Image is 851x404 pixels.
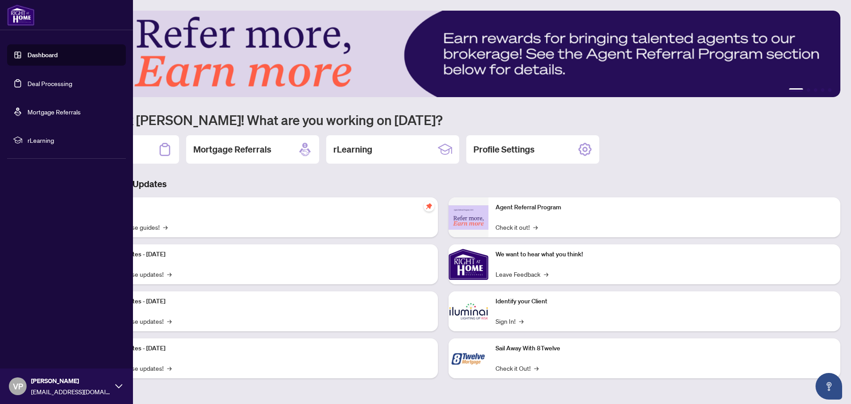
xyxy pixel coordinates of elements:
p: Self-Help [93,203,431,212]
img: Slide 0 [46,11,840,97]
h2: rLearning [333,143,372,156]
img: We want to hear what you think! [449,244,488,284]
a: Leave Feedback→ [496,269,548,279]
span: [EMAIL_ADDRESS][DOMAIN_NAME] [31,387,111,396]
button: 2 [807,88,810,92]
img: Identify your Client [449,291,488,331]
button: 4 [821,88,824,92]
button: Open asap [816,373,842,400]
span: [PERSON_NAME] [31,376,111,386]
span: → [167,316,172,326]
a: Check it out!→ [496,222,538,232]
img: logo [7,4,35,26]
p: Agent Referral Program [496,203,833,212]
a: Dashboard [27,51,58,59]
p: Identify your Client [496,297,833,306]
p: We want to hear what you think! [496,250,833,259]
h2: Profile Settings [473,143,535,156]
span: → [544,269,548,279]
span: → [167,363,172,373]
span: → [534,363,539,373]
h3: Brokerage & Industry Updates [46,178,840,190]
a: Check it Out!→ [496,363,539,373]
img: Sail Away With 8Twelve [449,338,488,378]
p: Platform Updates - [DATE] [93,297,431,306]
h1: Welcome back [PERSON_NAME]! What are you working on [DATE]? [46,111,840,128]
span: → [167,269,172,279]
span: pushpin [424,201,434,212]
p: Sail Away With 8Twelve [496,344,833,353]
p: Platform Updates - [DATE] [93,344,431,353]
button: 1 [789,88,803,92]
a: Deal Processing [27,79,72,87]
span: → [519,316,523,326]
img: Agent Referral Program [449,205,488,230]
button: 3 [814,88,817,92]
button: 5 [828,88,831,92]
span: VP [13,380,23,392]
span: → [163,222,168,232]
p: Platform Updates - [DATE] [93,250,431,259]
span: rLearning [27,135,120,145]
a: Sign In!→ [496,316,523,326]
span: → [533,222,538,232]
h2: Mortgage Referrals [193,143,271,156]
a: Mortgage Referrals [27,108,81,116]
